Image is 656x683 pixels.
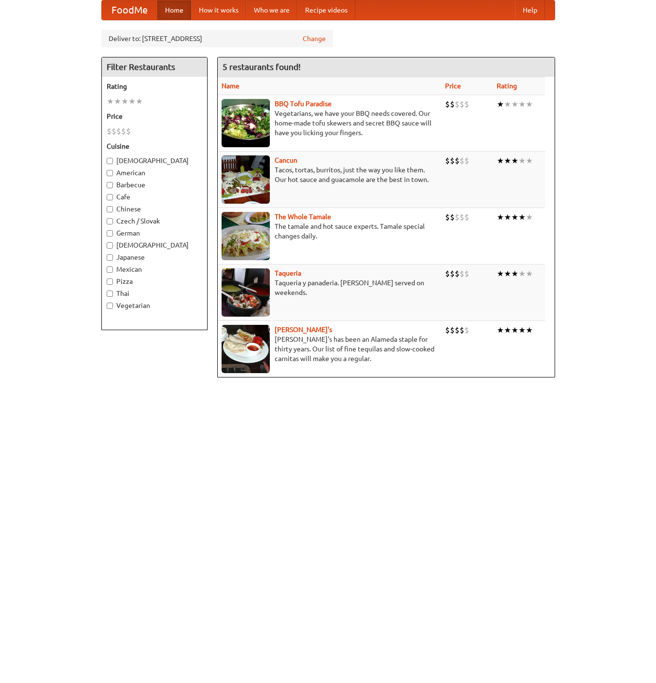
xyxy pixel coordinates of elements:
li: ★ [518,99,526,110]
li: ★ [526,268,533,279]
a: Change [303,34,326,43]
input: Pizza [107,279,113,285]
li: ★ [504,325,511,335]
li: ★ [511,212,518,223]
li: $ [455,212,460,223]
li: $ [116,126,121,137]
li: $ [455,99,460,110]
li: $ [464,155,469,166]
li: $ [455,325,460,335]
li: $ [460,325,464,335]
li: $ [450,325,455,335]
label: Japanese [107,252,202,262]
li: $ [121,126,126,137]
li: ★ [511,325,518,335]
label: Vegetarian [107,301,202,310]
li: $ [464,99,469,110]
li: ★ [526,212,533,223]
img: wholetamale.jpg [222,212,270,260]
li: $ [455,268,460,279]
img: pedros.jpg [222,325,270,373]
li: ★ [511,268,518,279]
p: Tacos, tortas, burritos, just the way you like them. Our hot sauce and guacamole are the best in ... [222,165,437,184]
input: Czech / Slovak [107,218,113,224]
b: Taqueria [275,269,301,277]
li: $ [460,99,464,110]
li: ★ [128,96,136,107]
li: $ [464,212,469,223]
input: Barbecue [107,182,113,188]
a: FoodMe [102,0,157,20]
p: The tamale and hot sauce experts. Tamale special changes daily. [222,222,437,241]
a: Price [445,82,461,90]
a: Cancun [275,156,297,164]
label: Czech / Slovak [107,216,202,226]
h4: Filter Restaurants [102,57,207,77]
a: Rating [497,82,517,90]
li: ★ [526,99,533,110]
li: ★ [518,212,526,223]
li: $ [460,268,464,279]
input: Chinese [107,206,113,212]
li: $ [455,155,460,166]
label: Mexican [107,265,202,274]
input: American [107,170,113,176]
a: Home [157,0,191,20]
p: [PERSON_NAME]'s has been an Alameda staple for thirty years. Our list of fine tequilas and slow-c... [222,335,437,363]
li: ★ [497,268,504,279]
li: ★ [504,268,511,279]
input: [DEMOGRAPHIC_DATA] [107,242,113,249]
li: ★ [136,96,143,107]
a: Who we are [246,0,297,20]
a: BBQ Tofu Paradise [275,100,332,108]
label: American [107,168,202,178]
input: [DEMOGRAPHIC_DATA] [107,158,113,164]
p: Vegetarians, we have your BBQ needs covered. Our home-made tofu skewers and secret BBQ sauce will... [222,109,437,138]
a: Help [515,0,545,20]
h5: Price [107,112,202,121]
input: German [107,230,113,237]
li: ★ [511,99,518,110]
li: ★ [504,99,511,110]
li: $ [126,126,131,137]
li: ★ [497,325,504,335]
li: $ [445,99,450,110]
p: Taqueria y panaderia. [PERSON_NAME] served on weekends. [222,278,437,297]
input: Mexican [107,266,113,273]
li: ★ [518,268,526,279]
li: $ [450,99,455,110]
img: taqueria.jpg [222,268,270,317]
li: $ [450,212,455,223]
li: ★ [518,325,526,335]
input: Cafe [107,194,113,200]
ng-pluralize: 5 restaurants found! [223,62,301,71]
div: Deliver to: [STREET_ADDRESS] [101,30,333,47]
li: ★ [107,96,114,107]
input: Japanese [107,254,113,261]
li: $ [445,212,450,223]
a: The Whole Tamale [275,213,331,221]
li: ★ [511,155,518,166]
li: $ [460,155,464,166]
li: ★ [504,155,511,166]
li: $ [445,325,450,335]
h5: Cuisine [107,141,202,151]
label: Barbecue [107,180,202,190]
li: ★ [497,212,504,223]
input: Vegetarian [107,303,113,309]
a: Name [222,82,239,90]
label: Pizza [107,277,202,286]
li: $ [464,325,469,335]
a: [PERSON_NAME]'s [275,326,332,334]
li: ★ [114,96,121,107]
label: Chinese [107,204,202,214]
li: ★ [526,325,533,335]
li: $ [464,268,469,279]
li: $ [450,155,455,166]
li: ★ [518,155,526,166]
input: Thai [107,291,113,297]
